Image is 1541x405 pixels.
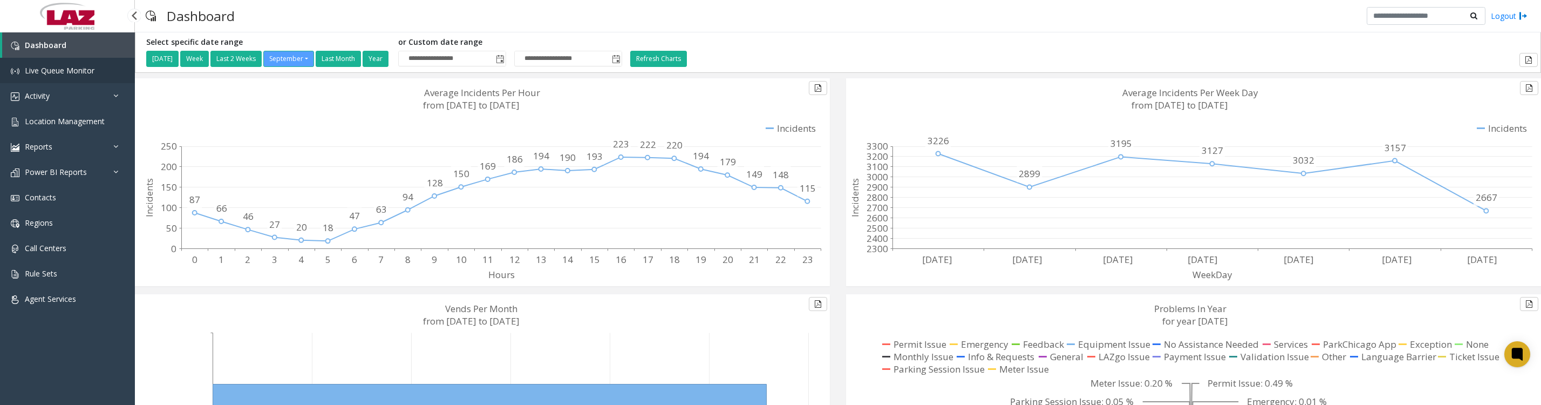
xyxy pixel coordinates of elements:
button: Last 2 Weeks [210,51,262,67]
img: 'icon' [11,92,19,101]
img: 'icon' [11,295,19,304]
span: Live Queue Monitor [25,65,94,76]
text: 223 [613,138,629,150]
text: 2899 [1019,167,1040,180]
text: 179 [720,156,736,168]
text: Meter Issue: 0.20 % [1090,377,1172,389]
span: Contacts [25,192,56,202]
span: Rule Sets [25,268,57,279]
img: 'icon' [11,168,19,177]
text: [DATE] [1467,253,1497,266]
text: 11 [482,253,493,266]
text: 3100 [867,160,888,173]
text: 22 [775,253,786,266]
text: 2300 [867,242,888,255]
text: 193 [587,150,603,163]
text: 46 [243,210,254,222]
text: 15 [589,253,600,266]
text: [DATE] [1012,253,1042,266]
text: 6 [352,253,357,266]
img: 'icon' [11,143,19,152]
button: [DATE] [146,51,179,67]
text: 3157 [1385,141,1406,154]
text: 5 [325,253,331,266]
text: 128 [427,177,443,189]
text: Hours [488,268,515,281]
button: Export to pdf [809,297,827,311]
a: Logout [1491,10,1528,22]
text: Average Incidents Per Hour [424,86,540,99]
button: Refresh Charts [630,51,687,67]
text: [DATE] [1103,253,1133,266]
text: 0 [171,242,176,255]
text: 150 [453,167,469,180]
text: 63 [376,203,387,215]
text: [DATE] [1188,253,1218,266]
text: 8 [405,253,411,266]
text: 3226 [928,134,949,147]
img: logout [1519,10,1528,22]
text: 194 [693,150,709,162]
text: 250 [161,140,177,152]
span: Dashboard [25,40,66,50]
span: Toggle popup [610,51,622,66]
text: 3195 [1110,137,1132,150]
img: 'icon' [11,245,19,253]
img: 'icon' [11,194,19,202]
img: 'icon' [11,219,19,228]
button: Export to pdf [1520,81,1538,95]
text: 20 [296,221,307,233]
text: [DATE] [922,253,952,266]
a: Dashboard [2,32,135,58]
text: 18 [669,253,680,266]
span: Agent Services [25,294,76,304]
text: 2 [245,253,250,266]
text: 3200 [867,150,888,163]
text: 186 [507,153,523,165]
text: WeekDay [1192,268,1232,281]
button: Year [363,51,388,67]
h5: or Custom date range [398,38,622,47]
text: Problems In Year [1154,302,1226,315]
text: 18 [323,221,333,234]
img: 'icon' [11,67,19,76]
text: [DATE] [1284,253,1314,266]
text: for year [DATE] [1162,315,1228,327]
text: Average Incidents Per Week Day [1122,86,1258,99]
text: [DATE] [1382,253,1412,266]
text: 23 [802,253,813,266]
span: Location Management [25,116,105,126]
text: 66 [216,202,227,214]
text: Incidents [143,178,155,217]
text: 16 [616,253,626,266]
text: 94 [403,191,413,203]
text: Incidents [849,178,861,217]
text: 1 [219,253,224,266]
text: 17 [643,253,653,266]
text: 47 [349,210,360,222]
text: 194 [533,150,549,162]
text: 19 [696,253,706,266]
text: from [DATE] to [DATE] [423,99,520,111]
button: Export to pdf [1520,297,1538,311]
button: Export to pdf [809,81,827,95]
text: 169 [480,160,496,172]
text: 115 [800,182,816,194]
span: Activity [25,91,50,101]
text: 3127 [1202,144,1223,157]
text: 222 [640,138,656,151]
text: 190 [560,151,576,164]
text: 2700 [867,201,888,214]
text: from [DATE] to [DATE] [1131,99,1228,111]
img: 'icon' [11,270,19,279]
text: 87 [189,193,200,206]
img: 'icon' [11,42,19,50]
button: Export to pdf [1519,53,1538,67]
text: 12 [509,253,520,266]
text: 21 [749,253,760,266]
text: 3 [272,253,277,266]
span: Toggle popup [494,51,506,66]
span: Power BI Reports [25,167,87,177]
text: 2600 [867,212,888,224]
img: 'icon' [11,118,19,126]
